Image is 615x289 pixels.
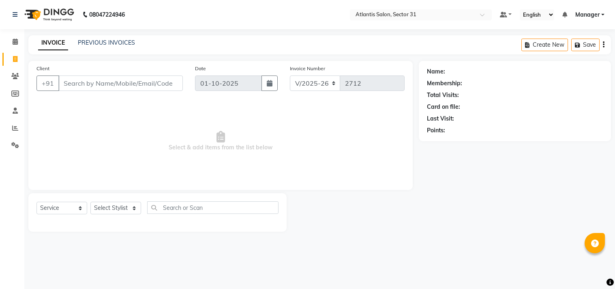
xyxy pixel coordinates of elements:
[290,65,325,72] label: Invoice Number
[78,39,135,46] a: PREVIOUS INVOICES
[571,39,600,51] button: Save
[58,75,183,91] input: Search by Name/Mobile/Email/Code
[147,201,279,214] input: Search or Scan
[89,3,125,26] b: 08047224946
[581,257,607,281] iframe: chat widget
[427,126,445,135] div: Points:
[36,65,49,72] label: Client
[36,75,59,91] button: +91
[575,11,600,19] span: Manager
[36,101,405,182] span: Select & add items from the list below
[427,67,445,76] div: Name:
[21,3,76,26] img: logo
[195,65,206,72] label: Date
[427,79,462,88] div: Membership:
[427,103,460,111] div: Card on file:
[521,39,568,51] button: Create New
[427,114,454,123] div: Last Visit:
[38,36,68,50] a: INVOICE
[427,91,459,99] div: Total Visits:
